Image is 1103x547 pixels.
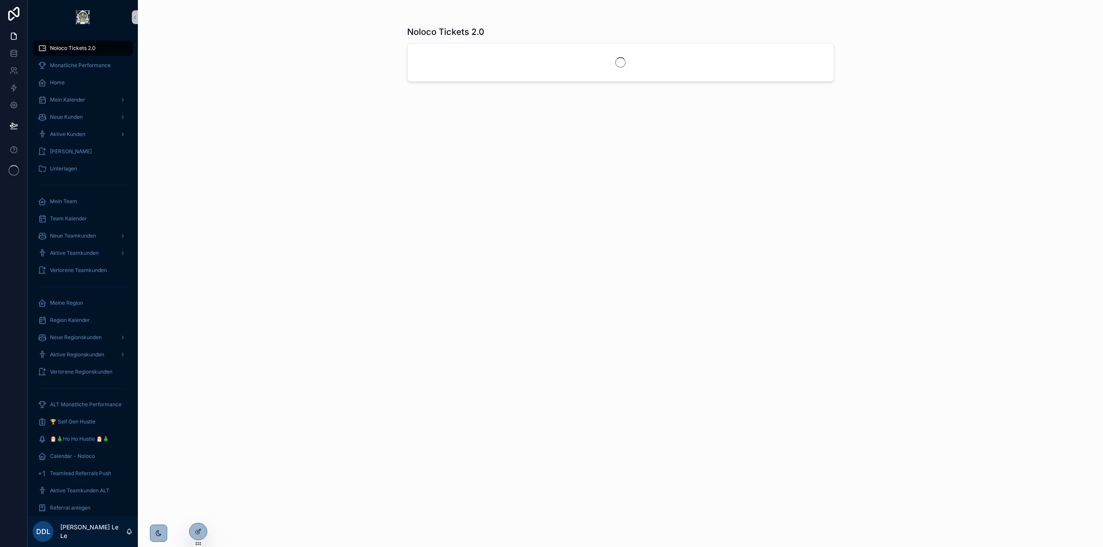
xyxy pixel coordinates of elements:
[33,330,133,345] a: Neue Regionskunden
[50,62,111,69] span: Monatliche Performance
[33,127,133,142] a: Aktive Kunden
[407,26,484,38] h1: Noloco Tickets 2.0
[33,75,133,90] a: Home
[50,267,107,274] span: Verlorene Teamkunden
[33,245,133,261] a: Aktive Teamkunden
[50,131,85,138] span: Aktive Kunden
[50,487,109,494] span: Aktive Teamkunden ALT
[33,448,133,464] a: Calendar - Noloco
[50,317,90,324] span: Region Kalender
[33,194,133,209] a: Mein Team
[33,263,133,278] a: Verlorene Teamkunden
[50,250,99,257] span: Aktive Teamkunden
[50,334,102,341] span: Neue Regionskunden
[76,10,90,24] img: App logo
[33,109,133,125] a: Neue Kunden
[33,483,133,498] a: Aktive Teamkunden ALT
[33,414,133,430] a: 🏆 Self Gen Hustle
[33,58,133,73] a: Monatliche Performance
[33,312,133,328] a: Region Kalender
[50,504,90,511] span: Referral anlegen
[33,431,133,447] a: 🎅🎄Ho Ho Hustle 🎅🎄
[50,79,65,86] span: Home
[36,526,50,537] span: DDL
[33,466,133,481] a: Teamlead Referrals Push
[50,436,109,442] span: 🎅🎄Ho Ho Hustle 🎅🎄
[50,232,96,239] span: Neue Teamkunden
[33,397,133,412] a: ALT Monatliche Performance
[33,92,133,108] a: Mein Kalender
[50,165,77,172] span: Unterlagen
[33,228,133,244] a: Neue Teamkunden
[50,401,122,408] span: ALT Monatliche Performance
[50,418,95,425] span: 🏆 Self Gen Hustle
[28,34,138,516] div: scrollable content
[50,215,87,222] span: Team Kalender
[50,96,85,103] span: Mein Kalender
[33,295,133,311] a: Meine Region
[33,364,133,380] a: Verlorene Regionskunden
[33,144,133,159] a: [PERSON_NAME]
[50,470,111,477] span: Teamlead Referrals Push
[33,211,133,226] a: Team Kalender
[50,198,77,205] span: Mein Team
[50,148,92,155] span: [PERSON_NAME]
[50,453,95,460] span: Calendar - Noloco
[50,300,83,306] span: Meine Region
[50,368,112,375] span: Verlorene Regionskunden
[33,161,133,176] a: Unterlagen
[50,351,104,358] span: Aktive Regionskunden
[33,40,133,56] a: Noloco Tickets 2.0
[33,500,133,516] a: Referral anlegen
[50,114,83,121] span: Neue Kunden
[33,347,133,362] a: Aktive Regionskunden
[50,45,96,52] span: Noloco Tickets 2.0
[60,523,126,540] p: [PERSON_NAME] Le Le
